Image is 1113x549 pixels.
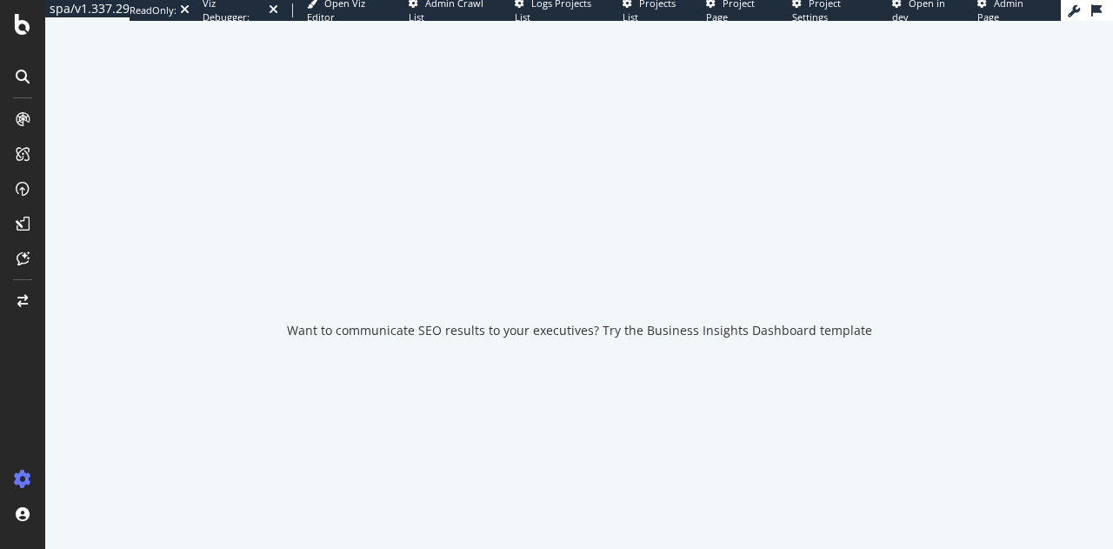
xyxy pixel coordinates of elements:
[517,231,642,294] div: animation
[130,3,177,17] div: ReadOnly:
[287,322,872,339] div: Want to communicate SEO results to your executives? Try the Business Insights Dashboard template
